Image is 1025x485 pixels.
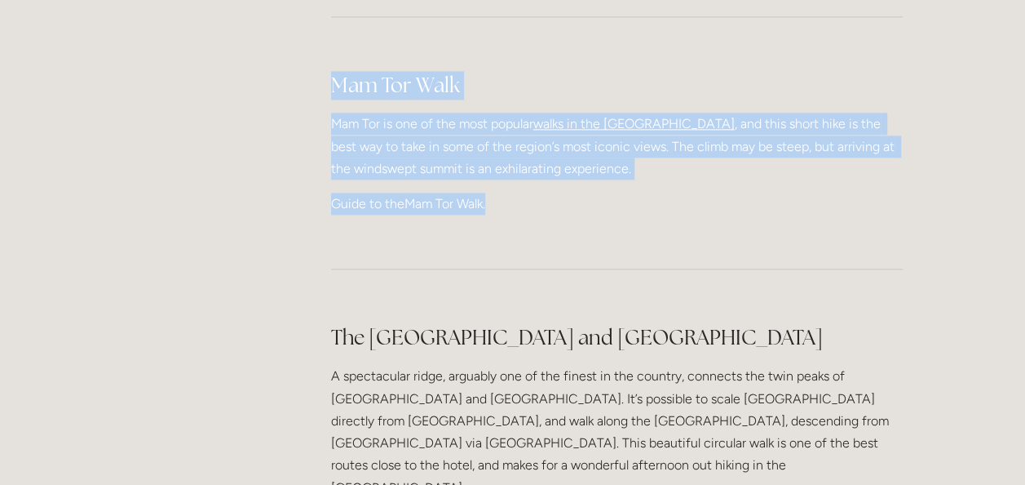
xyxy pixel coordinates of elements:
h2: Mam Tor Walk [331,71,903,100]
p: Mam Tor is one of the most popular , and this short hike is the best way to take in some of the r... [331,113,903,180]
a: walks in the [GEOGRAPHIC_DATA] [533,116,735,131]
h2: The [GEOGRAPHIC_DATA] and [GEOGRAPHIC_DATA] [331,323,903,352]
p: Guide to the . [331,193,903,215]
a: Mam Tor Walk [404,196,483,211]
